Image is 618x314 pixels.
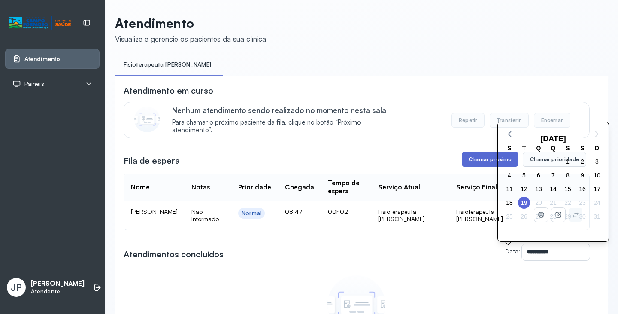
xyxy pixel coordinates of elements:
span: quinta-feira, 21 de agosto de 2025 [547,197,559,209]
span: segunda-feira, 4 de agosto de 2025 [503,169,515,181]
div: Serviço Final [456,183,497,192]
span: Fisioterapeuta [PERSON_NAME] [456,208,503,223]
h3: Fila de espera [124,155,180,167]
span: domingo, 3 de agosto de 2025 [591,155,603,168]
span: sexta-feira, 29 de agosto de 2025 [562,210,574,223]
span: Painéis [24,80,44,88]
div: D [590,143,604,155]
span: quinta-feira, 28 de agosto de 2025 [547,210,559,223]
div: S [502,143,517,155]
p: Atendimento [115,15,266,31]
span: quarta-feira, 20 de agosto de 2025 [533,197,545,209]
div: Tempo de espera [328,179,364,195]
button: Chamar próximo [462,152,518,167]
span: domingo, 17 de agosto de 2025 [591,183,603,195]
h3: Atendimento em curso [124,85,213,97]
span: Para chamar o próximo paciente da fila, clique no botão “Próximo atendimento”. [172,119,399,135]
span: sábado, 9 de agosto de 2025 [576,169,588,181]
a: Atendimento [12,55,92,63]
a: Fisioterapeuta [PERSON_NAME] [115,58,220,72]
span: terça-feira, 19 de agosto de 2025 [518,197,530,209]
span: terça-feira, 26 de agosto de 2025 [518,210,530,223]
div: Q [531,143,546,155]
span: terça-feira, 5 de agosto de 2025 [518,169,530,181]
div: S [560,143,575,155]
div: Fisioterapeuta [PERSON_NAME] [378,208,442,223]
div: Visualize e gerencie os pacientes da sua clínica [115,34,266,43]
span: Não Informado [191,208,219,223]
div: T [517,143,531,155]
button: Repetir [451,113,485,128]
span: segunda-feira, 18 de agosto de 2025 [503,197,515,209]
img: Imagem de CalloutCard [134,107,160,132]
div: Serviço Atual [378,183,420,192]
label: Data: [505,247,520,255]
span: sábado, 2 de agosto de 2025 [576,155,588,168]
span: quinta-feira, 7 de agosto de 2025 [547,169,559,181]
span: sábado, 16 de agosto de 2025 [576,183,588,195]
span: sábado, 23 de agosto de 2025 [576,197,588,209]
div: [DATE] [537,132,570,145]
span: 00h02 [328,208,348,215]
span: domingo, 31 de agosto de 2025 [591,210,603,223]
p: Atendente [31,288,85,295]
span: quarta-feira, 13 de agosto de 2025 [533,183,545,195]
span: sábado, 30 de agosto de 2025 [576,210,588,223]
div: Notas [191,183,210,192]
div: Prioridade [238,183,271,192]
span: terça-feira, 12 de agosto de 2025 [518,183,530,195]
span: domingo, 24 de agosto de 2025 [591,197,603,209]
button: Transferir [490,113,529,128]
span: quarta-feira, 6 de agosto de 2025 [533,169,545,181]
button: Encerrar [534,113,570,128]
img: Logotipo do estabelecimento [9,16,71,30]
span: 08:47 [285,208,303,215]
p: Nenhum atendimento sendo realizado no momento nesta sala [172,106,399,115]
div: Nome [131,183,150,192]
span: sexta-feira, 1 de agosto de 2025 [562,155,574,168]
p: [PERSON_NAME] [31,280,85,288]
span: Atendimento [24,55,60,63]
span: quarta-feira, 27 de agosto de 2025 [533,210,545,223]
span: segunda-feira, 11 de agosto de 2025 [503,183,515,195]
div: Chegada [285,183,314,192]
span: sexta-feira, 15 de agosto de 2025 [562,183,574,195]
span: domingo, 10 de agosto de 2025 [591,169,603,181]
div: Normal [242,210,261,217]
span: sexta-feira, 8 de agosto de 2025 [562,169,574,181]
div: S [575,143,590,155]
span: quinta-feira, 14 de agosto de 2025 [547,183,559,195]
span: sexta-feira, 22 de agosto de 2025 [562,197,574,209]
span: [PERSON_NAME] [131,208,178,215]
span: segunda-feira, 25 de agosto de 2025 [503,210,515,223]
div: Q [546,143,560,155]
h3: Atendimentos concluídos [124,248,224,260]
